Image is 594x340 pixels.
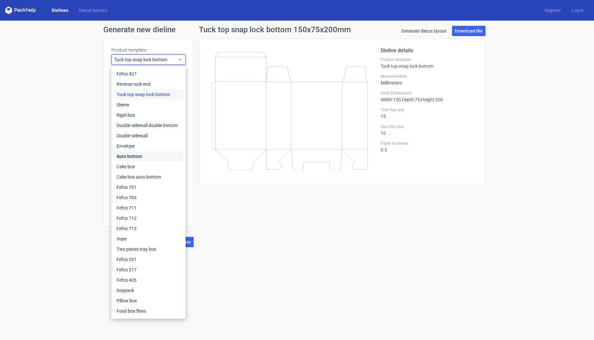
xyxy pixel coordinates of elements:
[381,97,401,102] span: Width : 150
[381,124,477,129] label: Glue flap size
[381,107,477,112] label: Tuck flap size
[114,192,183,203] div: Fefco 703
[114,56,178,63] span: Tuck top snap lock bottom
[420,97,443,102] span: , Height : 200
[114,89,183,100] div: Tuck top snap lock bottom
[381,57,477,62] label: Product template
[114,141,183,151] div: Envelope
[114,285,183,296] div: Doypack
[114,131,183,141] div: Double sidewall
[114,234,183,244] div: Yope
[114,244,183,254] div: Two pieces tray box
[114,275,183,285] div: Fefco 426
[114,213,183,223] div: Fefco 712
[114,161,183,172] div: Cake box
[114,223,183,234] div: Fefco 713
[46,7,74,14] a: Dielines
[199,26,351,34] h1: Tuck top snap lock bottom 150x75x200mm
[381,124,477,136] div: 10
[114,110,183,120] div: Rigid box
[114,100,183,110] div: Sleeve
[381,91,477,96] label: Outer Dimensions
[103,26,491,34] h1: Generate new dieline
[114,296,183,306] div: Pillow box
[114,172,183,182] div: Cake box auto bottom
[566,7,589,14] a: Log in
[114,79,183,89] div: Reverse tuck end
[114,69,183,79] div: Fefco 427
[539,7,566,14] a: Register
[114,120,183,131] div: Double sidewall double bottom
[114,254,183,265] div: Fefco 201
[111,47,186,53] label: Product template
[114,306,183,316] div: Food box flexo
[114,151,183,161] div: Auto bottom
[114,182,183,192] div: Fefco 701
[398,26,449,36] a: Generate diecut layout
[74,7,112,14] a: Diecut layouts
[381,74,477,79] label: Measurements
[381,74,477,85] div: Millimeters
[381,107,477,119] div: 15
[452,26,486,36] a: Download file
[381,57,477,69] div: Tuck top snap lock bottom
[381,47,477,54] h2: Dieline details
[381,141,477,152] div: 0.5
[114,265,183,275] div: Fefco 217
[114,203,183,213] div: Fefco 711
[381,141,477,146] label: Paper thickness
[401,97,420,102] span: , Depth : 75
